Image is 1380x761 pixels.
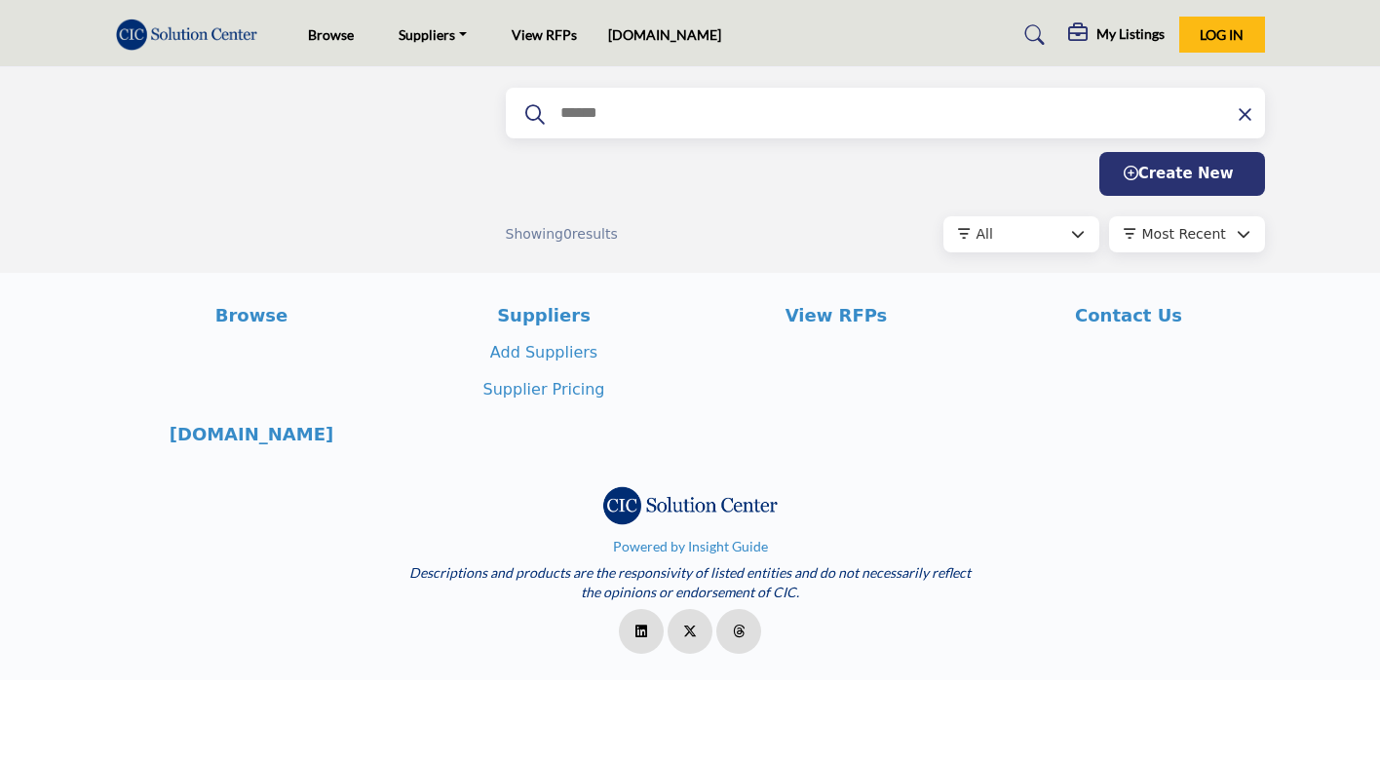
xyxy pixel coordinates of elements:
a: LinkedIn Link [619,609,664,654]
a: Suppliers [408,302,680,328]
h5: My Listings [1096,25,1165,43]
em: Descriptions and products are the responsivity of listed entities and do not necessarily reflect ... [409,564,971,600]
a: View RFPs [701,302,973,328]
span: Create New [1124,165,1234,182]
a: Contact Us [993,302,1265,328]
a: Search [1006,19,1057,51]
a: Threads Link [716,609,761,654]
a: [DOMAIN_NAME] [608,26,721,43]
a: Suppliers [385,21,480,49]
img: site Logo [116,19,268,51]
div: My Listings [1068,23,1165,47]
a: Add Suppliers [490,343,597,361]
button: Create New [1099,152,1265,196]
a: Powered by Insight Guide [613,538,768,554]
span: All [977,226,993,242]
span: 0 [563,226,572,242]
a: Supplier Pricing [483,380,605,399]
img: No Site Logo [602,486,778,525]
div: Showing results [506,224,734,245]
a: Browse [116,302,388,328]
a: [DOMAIN_NAME] [116,421,388,447]
span: Most Recent [1142,226,1226,242]
button: Log In [1179,17,1265,53]
a: View RFPs [512,26,577,43]
a: Twitter Link [668,609,712,654]
span: Log In [1200,26,1244,43]
a: Browse [308,26,354,43]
